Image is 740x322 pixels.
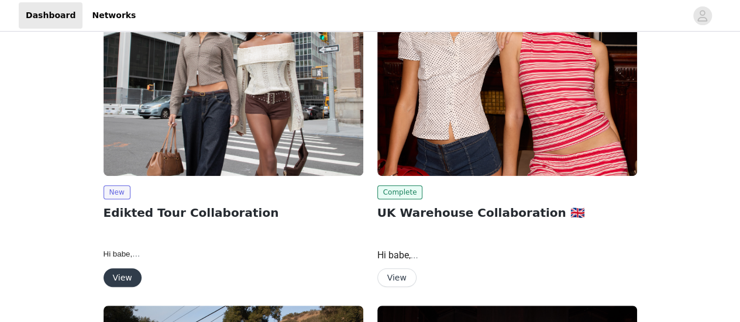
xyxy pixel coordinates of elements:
button: View [377,268,417,287]
span: New [104,185,130,199]
a: View [377,273,417,282]
a: Dashboard [19,2,82,29]
span: Complete [377,185,423,199]
button: View [104,268,142,287]
a: View [104,273,142,282]
h2: Edikted Tour Collaboration [104,204,363,221]
span: Hi babe, [377,250,418,261]
div: avatar [697,6,708,25]
span: Hi babe, [104,250,140,258]
a: Networks [85,2,143,29]
h2: UK Warehouse Collaboration 🇬🇧 [377,204,637,221]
